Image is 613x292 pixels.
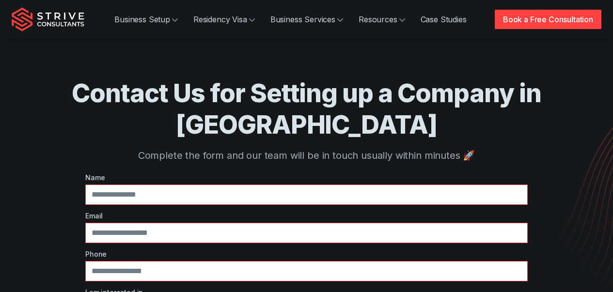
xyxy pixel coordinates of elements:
a: Book a Free Consultation [495,10,601,29]
h1: Contact Us for Setting up a Company in [GEOGRAPHIC_DATA] [12,77,601,140]
label: Name [85,172,528,183]
a: Case Studies [413,10,474,29]
label: Email [85,211,528,221]
a: Business Services [263,10,351,29]
img: Strive Consultants [12,7,84,31]
p: Complete the form and our team will be in touch usually within minutes 🚀 [12,148,601,163]
label: Phone [85,249,528,259]
a: Resources [351,10,413,29]
a: Business Setup [107,10,186,29]
a: Residency Visa [186,10,263,29]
